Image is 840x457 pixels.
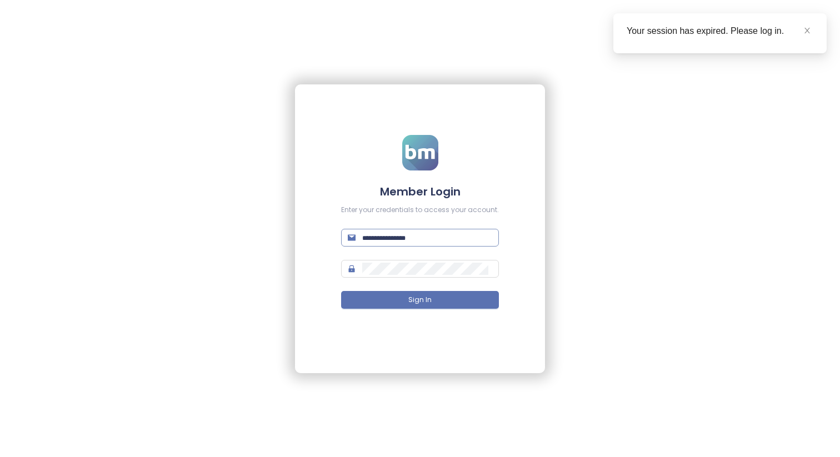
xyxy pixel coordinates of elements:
[348,234,356,242] span: mail
[341,291,499,309] button: Sign In
[803,27,811,34] span: close
[341,205,499,215] div: Enter your credentials to access your account.
[341,184,499,199] h4: Member Login
[408,295,432,305] span: Sign In
[402,135,438,170] img: logo
[348,265,356,273] span: lock
[627,24,813,38] div: Your session has expired. Please log in.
